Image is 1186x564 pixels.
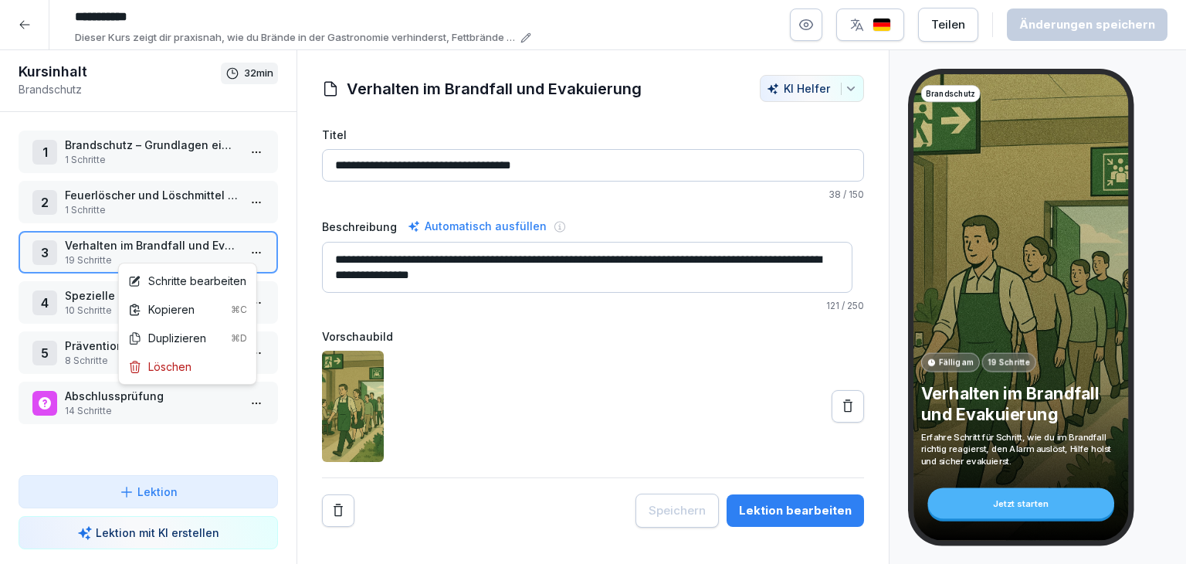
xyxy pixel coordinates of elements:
[649,502,706,519] div: Speichern
[231,303,247,317] div: ⌘C
[767,82,857,95] div: KI Helfer
[873,18,891,32] img: de.svg
[931,16,965,33] div: Teilen
[128,330,247,346] div: Duplizieren
[128,301,247,318] div: Kopieren
[128,358,191,375] div: Löschen
[1019,16,1155,33] div: Änderungen speichern
[128,273,246,289] div: Schritte bearbeiten
[231,331,247,345] div: ⌘D
[739,502,852,519] div: Lektion bearbeiten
